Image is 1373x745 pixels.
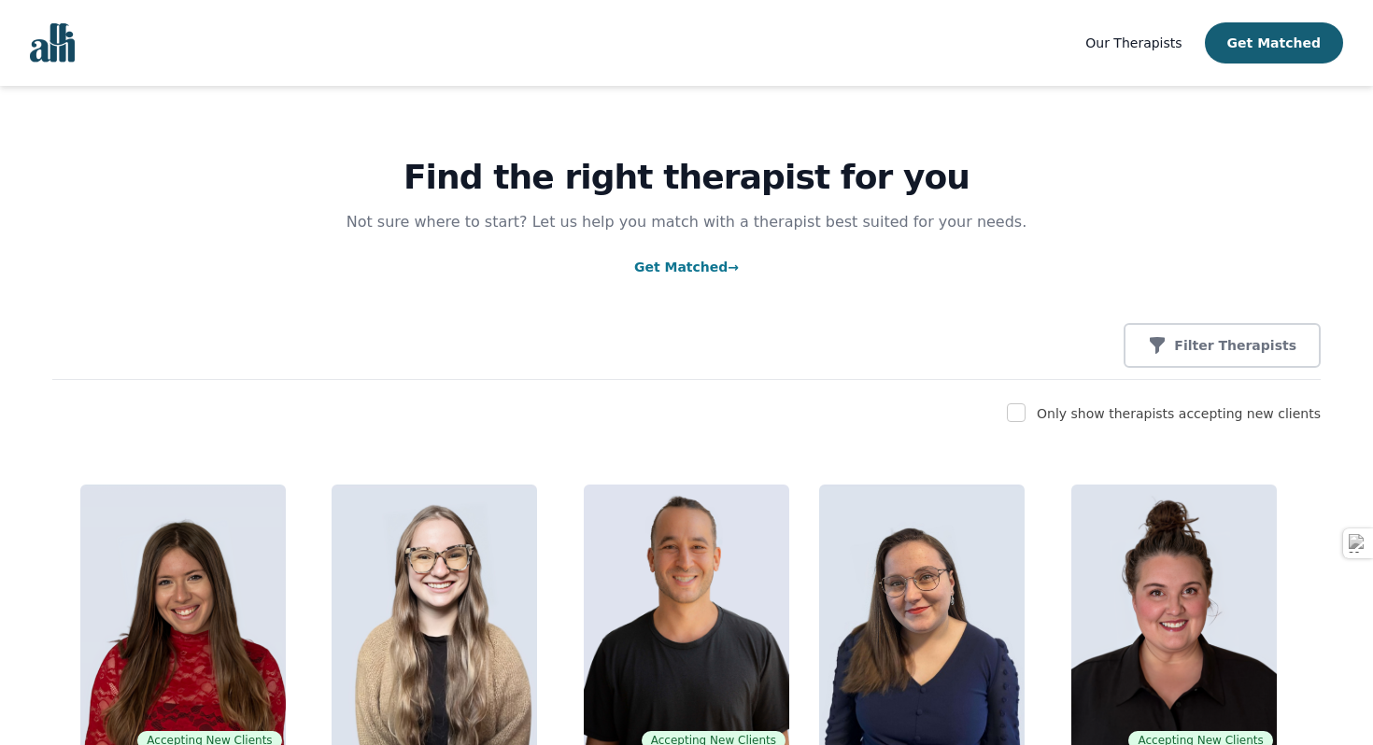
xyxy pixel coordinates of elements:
span: → [728,260,739,274]
img: alli logo [30,23,75,63]
button: Get Matched [1205,22,1343,63]
span: Our Therapists [1085,35,1182,50]
a: Our Therapists [1085,32,1182,54]
p: Filter Therapists [1174,336,1296,355]
label: Only show therapists accepting new clients [1037,406,1321,421]
button: Filter Therapists [1124,323,1321,368]
a: Get Matched [634,260,739,274]
h1: Find the right therapist for you [52,159,1321,196]
p: Not sure where to start? Let us help you match with a therapist best suited for your needs. [328,211,1045,233]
